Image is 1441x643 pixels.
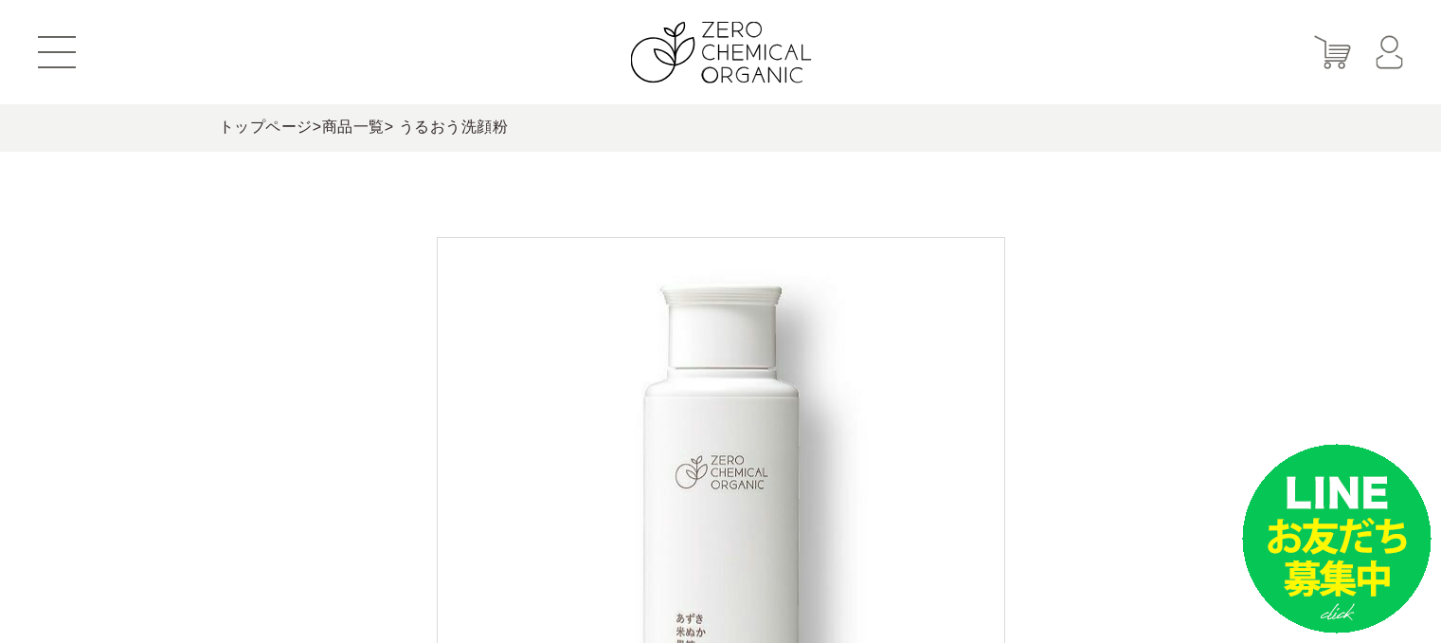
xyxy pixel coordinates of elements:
[219,119,313,135] a: トップページ
[322,119,385,135] a: 商品一覧
[630,22,811,83] img: ZERO CHEMICAL ORGANIC
[1242,444,1432,634] img: small_line.png
[219,104,1223,152] div: > > うるおう洗顔粉
[1314,36,1351,69] img: カート
[1376,36,1403,69] img: マイページ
